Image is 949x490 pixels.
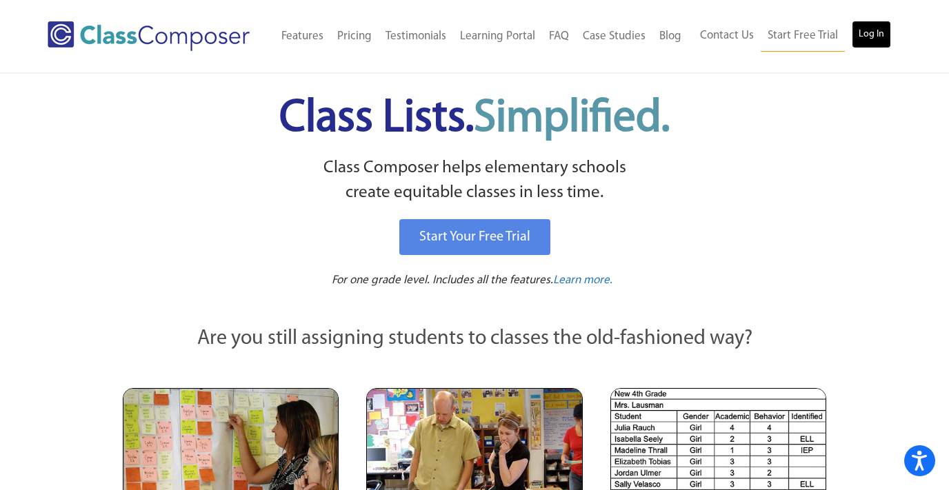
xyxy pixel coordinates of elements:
[330,21,379,52] a: Pricing
[852,21,891,48] a: Log In
[453,21,542,52] a: Learning Portal
[761,21,845,52] a: Start Free Trial
[332,274,553,286] span: For one grade level. Includes all the features.
[419,230,530,244] span: Start Your Free Trial
[576,21,652,52] a: Case Studies
[688,21,892,52] nav: Header Menu
[121,156,828,206] p: Class Composer helps elementary schools create equitable classes in less time.
[271,21,688,52] nav: Header Menu
[652,21,688,52] a: Blog
[279,96,670,141] span: Class Lists.
[693,21,761,51] a: Contact Us
[474,96,670,141] span: Simplified.
[553,274,612,286] span: Learn more.
[542,21,576,52] a: FAQ
[274,21,330,52] a: Features
[379,21,453,52] a: Testimonials
[399,219,550,255] a: Start Your Free Trial
[48,21,250,51] img: Class Composer
[553,272,612,289] a: Learn more.
[123,324,826,354] p: Are you still assigning students to classes the old-fashioned way?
